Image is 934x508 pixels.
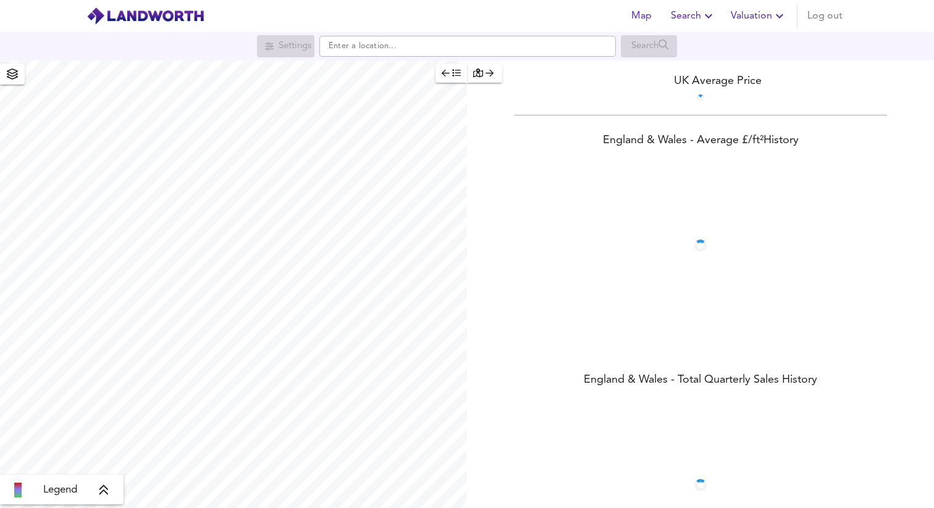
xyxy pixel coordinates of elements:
div: UK Average Price [467,73,934,90]
div: Search for a location first or explore the map [621,35,677,57]
button: Search [666,4,721,28]
span: Search [671,7,716,25]
div: England & Wales - Total Quarterly Sales History [467,372,934,389]
img: logo [86,7,204,25]
span: Map [626,7,656,25]
div: Search for a location first or explore the map [257,35,314,57]
input: Enter a location... [319,36,616,57]
div: England & Wales - Average £/ ft² History [467,133,934,150]
span: Log out [807,7,843,25]
span: Legend [43,483,77,498]
span: Valuation [731,7,787,25]
button: Map [621,4,661,28]
button: Log out [802,4,848,28]
button: Valuation [726,4,792,28]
